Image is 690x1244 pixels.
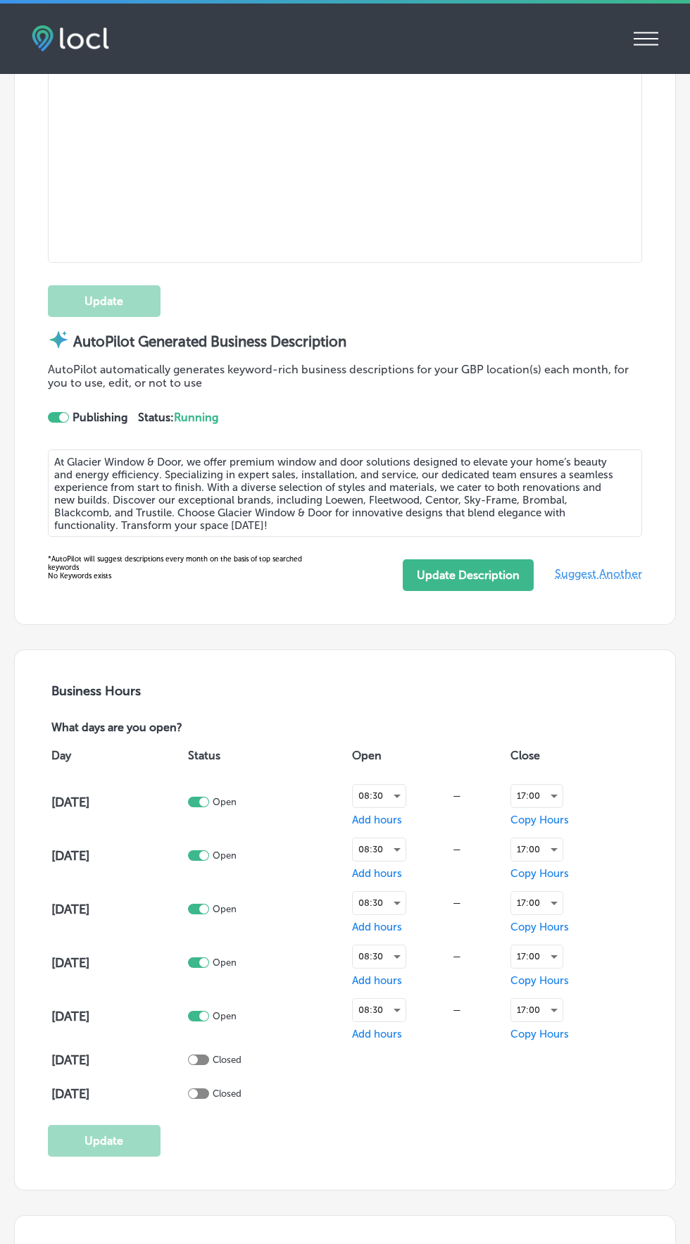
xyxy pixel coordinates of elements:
[510,814,569,826] span: Copy Hours
[213,1055,241,1065] p: Closed
[353,838,406,861] div: 08:30
[352,867,402,880] span: Add hours
[48,449,642,537] textarea: At Glacier Window & Door, we offer premium window and door solutions designed to elevate your hom...
[48,1125,161,1157] button: Update
[48,285,161,317] button: Update
[48,721,283,736] p: What days are you open?
[213,957,237,968] p: Open
[511,945,563,968] div: 17:00
[406,951,507,962] div: —
[51,795,184,810] h4: [DATE]
[507,736,642,776] th: Close
[213,797,237,807] p: Open
[174,411,218,424] span: Running
[353,785,406,807] div: 08:30
[51,1009,184,1024] h4: [DATE]
[510,921,569,933] span: Copy Hours
[51,1086,184,1102] h4: [DATE]
[403,559,534,591] button: Update Description
[406,897,507,908] div: —
[213,904,237,914] p: Open
[406,790,507,801] div: —
[213,850,237,861] p: Open
[48,683,642,699] h3: Business Hours
[213,1088,241,1099] p: Closed
[510,867,569,880] span: Copy Hours
[48,555,302,572] span: *AutoPilot will suggest descriptions every month on the basis of top searched keywords
[51,848,184,864] h4: [DATE]
[73,411,127,424] strong: Publishing
[48,555,321,580] div: No Keywords exists
[51,902,184,917] h4: [DATE]
[406,1004,507,1015] div: —
[51,955,184,971] h4: [DATE]
[48,363,642,390] p: AutoPilot automatically generates keyword-rich business descriptions for your GBP location(s) eac...
[48,329,69,350] img: autopilot-icon
[353,945,406,968] div: 08:30
[73,333,346,350] strong: AutoPilot Generated Business Description
[138,411,218,424] strong: Status:
[511,892,563,914] div: 17:00
[510,974,569,987] span: Copy Hours
[213,1011,237,1021] p: Open
[184,736,349,776] th: Status
[352,814,402,826] span: Add hours
[352,1028,402,1040] span: Add hours
[353,892,406,914] div: 08:30
[555,556,642,591] span: Suggest Another
[511,785,563,807] div: 17:00
[352,974,402,987] span: Add hours
[352,921,402,933] span: Add hours
[51,1052,184,1068] h4: [DATE]
[406,844,507,854] div: —
[353,999,406,1021] div: 08:30
[510,1028,569,1040] span: Copy Hours
[48,736,184,776] th: Day
[349,736,507,776] th: Open
[511,838,563,861] div: 17:00
[32,25,109,51] img: fda3e92497d09a02dc62c9cd864e3231.png
[511,999,563,1021] div: 17:00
